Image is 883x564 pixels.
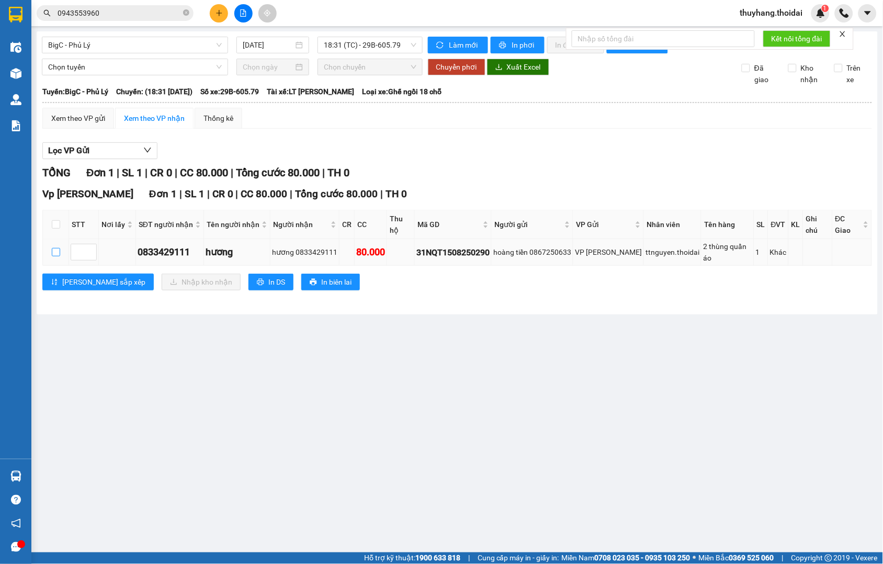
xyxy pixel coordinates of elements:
[322,166,325,179] span: |
[183,9,189,16] span: close-circle
[62,276,145,288] span: [PERSON_NAME] sắp xếp
[468,552,470,564] span: |
[11,518,21,528] span: notification
[51,112,105,124] div: Xem theo VP gửi
[356,245,385,260] div: 80.000
[7,45,97,82] span: Chuyển phát nhanh: [GEOGRAPHIC_DATA] - [GEOGRAPHIC_DATA]
[782,552,784,564] span: |
[327,166,349,179] span: TH 0
[98,70,161,81] span: LH1508250292
[138,245,202,260] div: 0833429111
[241,188,288,200] span: CC 80.000
[324,37,416,53] span: 18:31 (TC) - 29B-605.79
[204,239,270,266] td: hương
[703,241,752,264] div: 2 thùng quần áo
[355,210,387,239] th: CC
[415,554,460,562] strong: 1900 633 818
[42,142,157,159] button: Lọc VP Gửi
[512,39,536,51] span: In phơi
[770,246,787,258] div: Khác
[417,219,481,230] span: Mã GD
[835,213,861,236] span: ĐC Giao
[825,555,832,562] span: copyright
[381,188,383,200] span: |
[145,166,148,179] span: |
[493,246,571,258] div: hoàng tiền 0867250633
[321,276,352,288] span: In biên lai
[428,59,485,75] button: Chuyển phơi
[644,210,701,239] th: Nhân viên
[296,188,378,200] span: Tổng cước 80.000
[257,278,264,287] span: printer
[768,210,789,239] th: ĐVT
[507,61,541,73] span: Xuất Excel
[42,87,108,96] b: Tuyến: BigC - Phủ Lý
[179,188,182,200] span: |
[693,556,696,560] span: ⚪️
[117,166,119,179] span: |
[180,166,228,179] span: CC 80.000
[210,4,228,22] button: plus
[797,62,827,85] span: Kho nhận
[207,219,259,230] span: Tên người nhận
[243,61,293,73] input: Chọn ngày
[416,246,490,259] div: 31NQT1508250290
[858,4,877,22] button: caret-down
[495,63,503,72] span: download
[116,86,193,97] span: Chuyến: (18:31 [DATE])
[595,554,690,562] strong: 0708 023 035 - 0935 103 250
[136,239,204,266] td: 0833429111
[572,30,755,47] input: Nhập số tổng đài
[10,471,21,482] img: warehouse-icon
[290,188,293,200] span: |
[69,210,99,239] th: STT
[48,144,89,157] span: Lọc VP Gửi
[122,166,142,179] span: SL 1
[10,42,21,53] img: warehouse-icon
[816,8,825,18] img: icon-new-feature
[562,552,690,564] span: Miền Nam
[207,188,210,200] span: |
[9,7,22,22] img: logo-vxr
[236,188,239,200] span: |
[175,166,177,179] span: |
[139,219,193,230] span: SĐT người nhận
[243,39,293,51] input: 15/08/2025
[234,4,253,22] button: file-add
[863,8,873,18] span: caret-down
[487,59,549,75] button: downloadXuất Excel
[772,33,822,44] span: Kết nối tổng đài
[273,219,329,230] span: Người nhận
[387,210,415,239] th: Thu hộ
[10,120,21,131] img: solution-icon
[10,94,21,105] img: warehouse-icon
[264,9,271,17] span: aim
[789,210,803,239] th: KL
[216,9,223,17] span: plus
[48,59,222,75] span: Chọn tuyến
[576,219,633,230] span: VP Gửi
[547,37,604,53] button: In đơn chọn
[699,552,774,564] span: Miền Bắc
[823,5,827,12] span: 1
[272,246,337,258] div: hương 0833429111
[362,86,441,97] span: Loại xe: Ghế ngồi 18 chỗ
[415,239,492,266] td: 31NQT1508250290
[301,274,360,290] button: printerIn biên lai
[822,5,829,12] sup: 1
[86,166,114,179] span: Đơn 1
[240,9,247,17] span: file-add
[840,8,849,18] img: phone-icon
[267,86,354,97] span: Tài xế: LT [PERSON_NAME]
[203,112,233,124] div: Thống kê
[839,30,846,38] span: close
[364,552,460,564] span: Hỗ trợ kỹ thuật:
[258,4,277,22] button: aim
[324,59,416,75] span: Chọn chuyến
[200,86,259,97] span: Số xe: 29B-605.79
[206,245,268,260] div: hương
[212,188,233,200] span: CR 0
[143,146,152,154] span: down
[339,210,355,239] th: CR
[478,552,559,564] span: Cung cấp máy in - giấy in:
